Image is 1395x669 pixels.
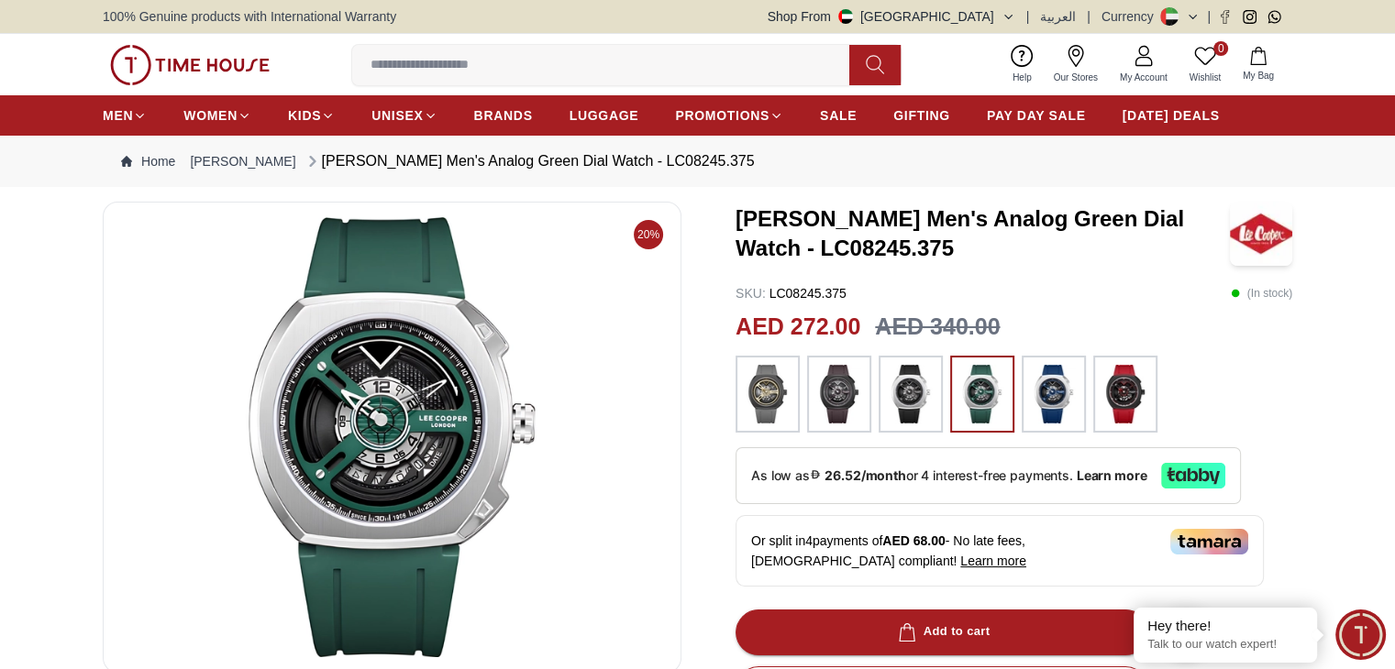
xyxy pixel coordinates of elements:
[736,310,860,345] h2: AED 272.00
[736,204,1230,263] h3: [PERSON_NAME] Men's Analog Green Dial Watch - LC08245.375
[103,99,147,132] a: MEN
[1147,617,1303,635] div: Hey there!
[875,310,1000,345] h3: AED 340.00
[1087,7,1091,26] span: |
[736,609,1148,655] button: Add to cart
[190,152,295,170] a: [PERSON_NAME]
[1031,365,1077,423] img: ...
[371,99,437,132] a: UNISEX
[1235,69,1281,82] span: My Bag
[894,621,991,642] div: Add to cart
[110,45,270,85] img: ...
[736,515,1264,587] div: Or split in 4 payments of - No late fees, [DEMOGRAPHIC_DATA] compliant!
[987,106,1086,125] span: PAY DAY SALE
[474,99,533,132] a: BRANDS
[675,106,769,125] span: PROMOTIONS
[1046,71,1105,84] span: Our Stores
[1207,7,1211,26] span: |
[893,106,950,125] span: GIFTING
[820,99,857,132] a: SALE
[1113,71,1175,84] span: My Account
[1179,41,1232,88] a: 0Wishlist
[103,7,396,26] span: 100% Genuine products with International Warranty
[838,9,853,24] img: United Arab Emirates
[675,99,783,132] a: PROMOTIONS
[1170,529,1248,554] img: Tamara
[103,136,1292,187] nav: Breadcrumb
[474,106,533,125] span: BRANDS
[1005,71,1039,84] span: Help
[1232,43,1285,86] button: My Bag
[1026,7,1030,26] span: |
[893,99,950,132] a: GIFTING
[987,99,1086,132] a: PAY DAY SALE
[570,106,639,125] span: LUGGAGE
[888,365,934,423] img: ...
[118,217,666,657] img: Lee Cooper Men's Analog Gold Dial Watch - LC08245.016
[816,365,862,423] img: ...
[1102,7,1161,26] div: Currency
[1335,609,1386,660] div: Chat Widget
[768,7,1015,26] button: Shop From[GEOGRAPHIC_DATA]
[183,106,238,125] span: WOMEN
[745,365,791,423] img: ...
[736,284,847,302] p: LC08245.375
[1123,106,1220,125] span: [DATE] DEALS
[736,286,766,301] span: SKU :
[1123,99,1220,132] a: [DATE] DEALS
[103,106,133,125] span: MEN
[1002,41,1043,88] a: Help
[1043,41,1109,88] a: Our Stores
[1268,10,1281,24] a: Whatsapp
[288,99,335,132] a: KIDS
[570,99,639,132] a: LUGGAGE
[1218,10,1232,24] a: Facebook
[288,106,321,125] span: KIDS
[371,106,423,125] span: UNISEX
[121,152,175,170] a: Home
[959,365,1005,423] img: ...
[1243,10,1257,24] a: Instagram
[183,99,251,132] a: WOMEN
[1231,284,1292,302] p: ( In stock )
[1040,7,1076,26] button: العربية
[1230,202,1292,266] img: Lee Cooper Men's Analog Green Dial Watch - LC08245.375
[820,106,857,125] span: SALE
[1213,41,1228,56] span: 0
[1147,637,1303,653] p: Talk to our watch expert!
[1182,71,1228,84] span: Wishlist
[960,554,1026,568] span: Learn more
[1102,365,1148,423] img: ...
[634,220,663,249] span: 20%
[882,533,945,548] span: AED 68.00
[304,150,755,172] div: [PERSON_NAME] Men's Analog Green Dial Watch - LC08245.375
